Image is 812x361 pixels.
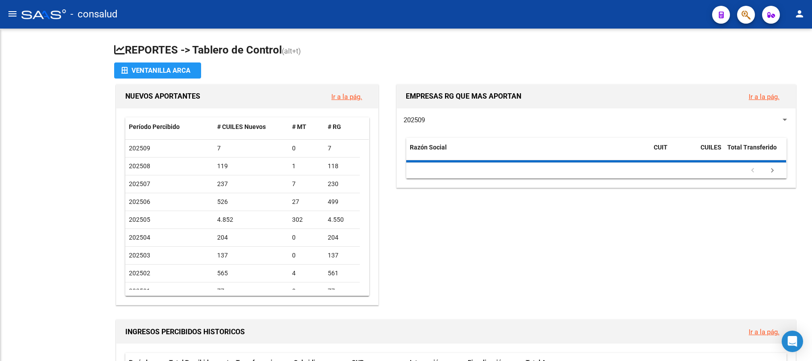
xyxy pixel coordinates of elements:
[125,328,245,336] span: INGRESOS PERCIBIDOS HISTORICOS
[742,88,787,105] button: Ir a la pág.
[129,252,150,259] span: 202503
[697,138,724,167] datatable-header-cell: CUILES
[7,8,18,19] mat-icon: menu
[328,268,356,278] div: 561
[292,161,321,171] div: 1
[129,234,150,241] span: 202504
[217,161,285,171] div: 119
[217,250,285,261] div: 137
[404,116,425,124] span: 202509
[744,166,761,176] a: go to previous page
[217,268,285,278] div: 565
[129,145,150,152] span: 202509
[328,123,341,130] span: # RG
[727,144,777,151] span: Total Transferido
[129,162,150,170] span: 202508
[292,123,306,130] span: # MT
[114,43,798,58] h1: REPORTES -> Tablero de Control
[217,143,285,154] div: 7
[125,92,200,100] span: NUEVOS APORTANTES
[742,324,787,340] button: Ir a la pág.
[217,215,285,225] div: 4.852
[292,179,321,189] div: 7
[121,62,194,79] div: Ventanilla ARCA
[282,47,301,55] span: (alt+t)
[331,93,362,101] a: Ir a la pág.
[324,117,360,137] datatable-header-cell: # RG
[217,232,285,243] div: 204
[214,117,289,137] datatable-header-cell: # CUILES Nuevos
[70,4,117,24] span: - consalud
[328,197,356,207] div: 499
[749,328,779,336] a: Ir a la pág.
[129,216,150,223] span: 202505
[701,144,721,151] span: CUILES
[292,268,321,278] div: 4
[324,88,369,105] button: Ir a la pág.
[328,232,356,243] div: 204
[129,198,150,205] span: 202506
[328,250,356,261] div: 137
[292,143,321,154] div: 0
[292,215,321,225] div: 302
[782,331,803,352] div: Open Intercom Messenger
[292,232,321,243] div: 0
[328,286,356,296] div: 77
[129,180,150,187] span: 202507
[217,197,285,207] div: 526
[129,287,150,295] span: 202501
[328,179,356,189] div: 230
[406,92,521,100] span: EMPRESAS RG QUE MAS APORTAN
[328,143,356,154] div: 7
[292,286,321,296] div: 0
[217,286,285,296] div: 77
[129,123,180,130] span: Período Percibido
[650,138,697,167] datatable-header-cell: CUIT
[724,138,786,167] datatable-header-cell: Total Transferido
[410,144,447,151] span: Razón Social
[289,117,324,137] datatable-header-cell: # MT
[217,179,285,189] div: 237
[125,117,214,137] datatable-header-cell: Período Percibido
[654,144,668,151] span: CUIT
[292,250,321,261] div: 0
[114,62,201,79] button: Ventanilla ARCA
[749,93,779,101] a: Ir a la pág.
[292,197,321,207] div: 27
[328,161,356,171] div: 118
[217,123,266,130] span: # CUILES Nuevos
[764,166,781,176] a: go to next page
[129,270,150,277] span: 202502
[794,8,805,19] mat-icon: person
[328,215,356,225] div: 4.550
[406,138,650,167] datatable-header-cell: Razón Social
